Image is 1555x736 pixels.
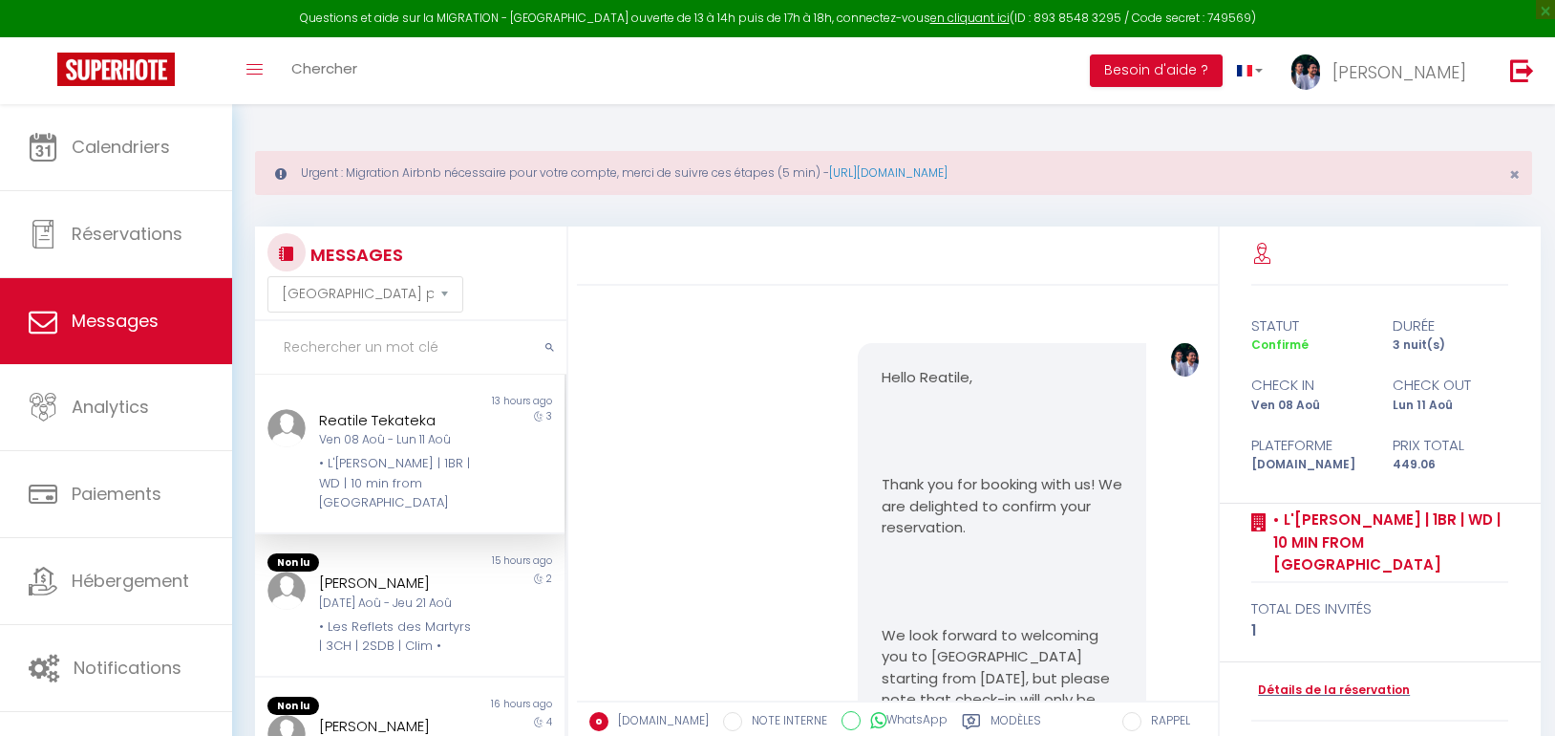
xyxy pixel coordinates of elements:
span: 4 [546,715,552,729]
iframe: LiveChat chat widget [1475,656,1555,736]
a: [URL][DOMAIN_NAME] [829,164,948,181]
span: Paiements [72,482,161,506]
div: Reatile Tekateka [319,409,475,432]
span: Analytics [72,395,149,419]
span: Hébergement [72,569,189,593]
div: 3 nuit(s) [1380,336,1522,355]
h3: MESSAGES [306,233,403,276]
div: • Les Reflets des Martyrs | 3CH | 2SDB | Clim • [319,617,475,657]
span: 2 [546,572,552,586]
div: 13 hours ago [410,394,564,409]
button: Besoin d'aide ? [1090,54,1223,87]
span: × [1509,162,1520,186]
div: check in [1239,374,1380,397]
div: statut [1239,314,1380,337]
img: Super Booking [57,53,175,86]
div: 1 [1251,619,1508,642]
p: Thank you for booking with us! We are delighted to confirm your reservation. [882,474,1122,539]
img: ... [267,409,306,447]
div: [DATE] Aoû - Jeu 21 Aoû [319,595,475,613]
p: Hello Reatile, [882,367,1122,389]
span: Notifications [74,656,181,680]
span: Non lu [267,553,319,573]
input: Rechercher un mot clé [255,321,566,375]
span: Messages [72,309,159,333]
span: [PERSON_NAME] [1332,60,1466,84]
span: Réservations [72,222,182,246]
a: ... [PERSON_NAME] [1277,37,1490,104]
label: RAPPEL [1141,712,1190,733]
div: 449.06 [1380,456,1522,474]
label: WhatsApp [861,711,948,732]
span: 3 [546,409,552,423]
div: 15 hours ago [410,553,564,573]
div: Ven 08 Aoû [1239,397,1380,415]
img: ... [267,572,306,610]
img: ... [1291,54,1320,91]
div: Lun 11 Aoû [1380,397,1522,415]
div: 16 hours ago [410,697,564,716]
span: Chercher [291,58,357,78]
a: Détails de la réservation [1251,682,1410,700]
label: [DOMAIN_NAME] [608,712,709,733]
div: • L'[PERSON_NAME] | 1BR | WD | 10 min from [GEOGRAPHIC_DATA] [319,454,475,512]
img: ... [1171,343,1199,378]
div: check out [1380,374,1522,397]
div: Ven 08 Aoû - Lun 11 Aoû [319,431,475,449]
div: Plateforme [1239,434,1380,457]
button: Close [1509,166,1520,184]
span: Calendriers [72,135,170,159]
div: Prix total [1380,434,1522,457]
span: Confirmé [1251,336,1309,353]
img: logout [1510,58,1534,82]
span: Non lu [267,697,319,716]
p: We look forward to welcoming you to [GEOGRAPHIC_DATA] starting from [DATE], but please note that ... [882,625,1122,733]
label: Modèles [991,712,1041,736]
div: Urgent : Migration Airbnb nécessaire pour votre compte, merci de suivre ces étapes (5 min) - [255,151,1532,195]
div: [PERSON_NAME] [319,572,475,595]
div: total des invités [1251,597,1508,620]
a: en cliquant ici [930,10,1010,26]
div: durée [1380,314,1522,337]
div: [DOMAIN_NAME] [1239,456,1380,474]
a: • L'[PERSON_NAME] | 1BR | WD | 10 min from [GEOGRAPHIC_DATA] [1267,509,1508,576]
label: NOTE INTERNE [742,712,827,733]
a: Chercher [277,37,372,104]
